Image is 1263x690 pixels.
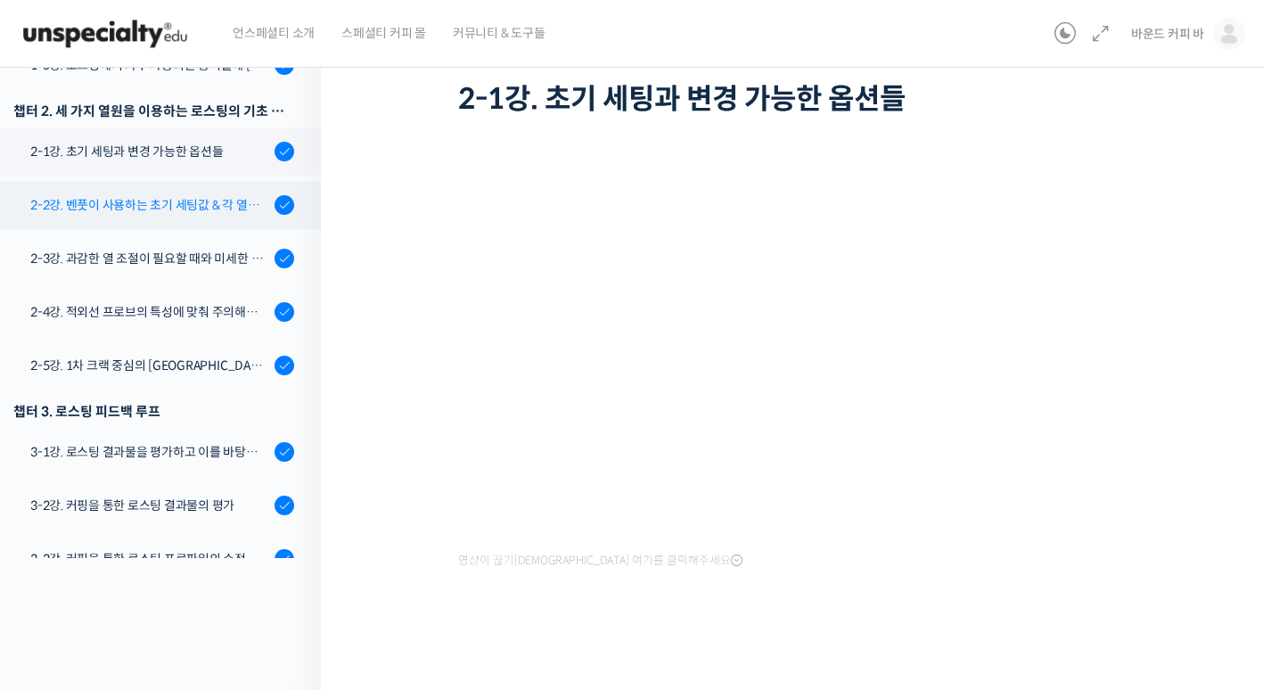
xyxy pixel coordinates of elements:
[163,570,185,584] span: 대화
[56,569,67,583] span: 홈
[5,542,118,587] a: 홈
[118,542,230,587] a: 대화
[30,195,269,215] div: 2-2강. 벤풋이 사용하는 초기 세팅값 & 각 열원이 하는 역할
[30,442,269,462] div: 3-1강. 로스팅 결과물을 평가하고 이를 바탕으로 프로파일을 설계하는 방법
[1131,26,1204,42] span: 바운드 커피 바
[458,554,742,568] span: 영상이 끊기[DEMOGRAPHIC_DATA] 여기를 클릭해주세요
[30,549,269,569] div: 3-3강. 커핑을 통한 로스팅 프로파일의 수정
[30,249,269,268] div: 2-3강. 과감한 열 조절이 필요할 때와 미세한 열 조절이 필요할 때
[230,542,342,587] a: 설정
[13,399,294,423] div: 챕터 3. 로스팅 피드백 루프
[30,302,269,322] div: 2-4강. 적외선 프로브의 특성에 맞춰 주의해야 할 점들
[30,496,269,515] div: 3-2강. 커핑을 통한 로스팅 결과물의 평가
[275,569,297,583] span: 설정
[30,356,269,375] div: 2-5강. 1차 크랙 중심의 [GEOGRAPHIC_DATA]에 관하여
[458,82,1136,116] h1: 2-1강. 초기 세팅과 변경 가능한 옵션들
[30,142,269,161] div: 2-1강. 초기 세팅과 변경 가능한 옵션들
[13,99,294,123] div: 챕터 2. 세 가지 열원을 이용하는 로스팅의 기초 설계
